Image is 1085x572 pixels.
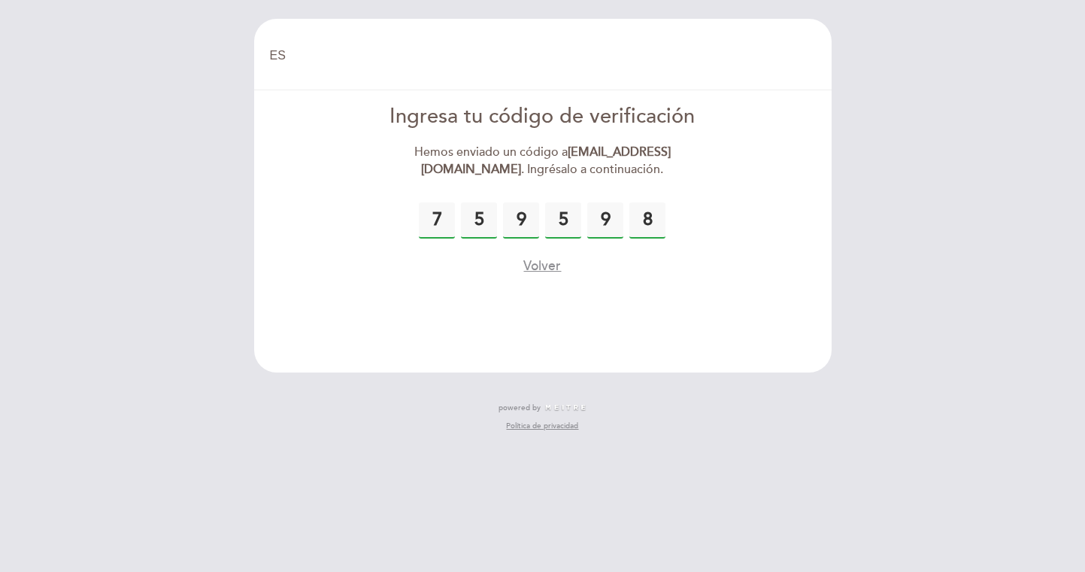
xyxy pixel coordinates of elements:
[370,144,715,178] div: Hemos enviado un código a . Ingrésalo a continuación.
[629,202,665,239] input: 0
[506,421,578,431] a: Política de privacidad
[499,403,541,413] span: powered by
[461,202,497,239] input: 0
[370,102,715,132] div: Ingresa tu código de verificación
[587,202,623,239] input: 0
[523,257,561,275] button: Volver
[421,145,671,177] strong: [EMAIL_ADDRESS][DOMAIN_NAME]
[503,202,539,239] input: 0
[499,403,587,413] a: powered by
[545,202,581,239] input: 0
[544,404,587,412] img: MEITRE
[419,202,455,239] input: 0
